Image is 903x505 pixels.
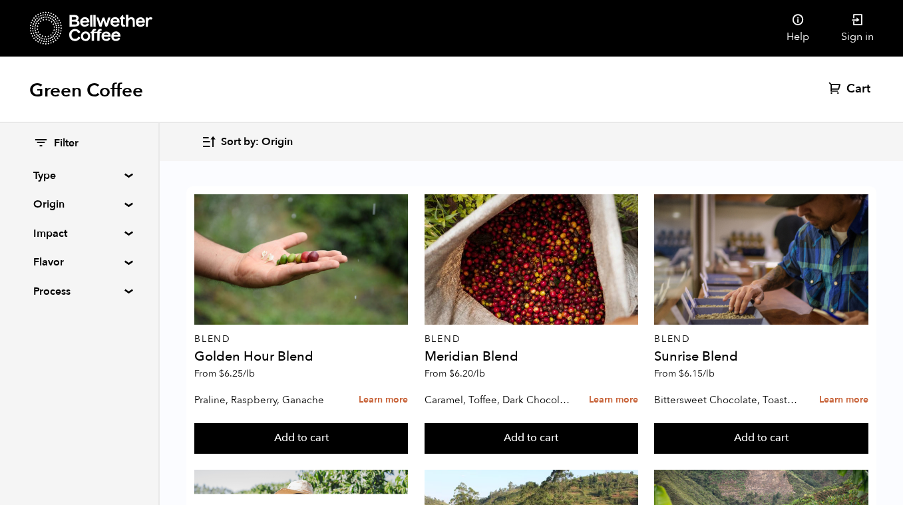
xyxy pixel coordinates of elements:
[846,81,870,97] span: Cart
[33,283,125,299] summary: Process
[29,79,143,102] h1: Green Coffee
[819,386,868,415] a: Learn more
[194,367,255,380] span: From
[654,335,868,344] p: Blend
[425,335,638,344] p: Blend
[449,367,485,380] bdi: 6.20
[194,335,408,344] p: Blend
[654,390,800,410] p: Bittersweet Chocolate, Toasted Marshmallow, Candied Orange, Praline
[425,423,638,454] button: Add to cart
[425,350,638,363] h4: Meridian Blend
[194,423,408,454] button: Add to cart
[359,386,408,415] a: Learn more
[473,367,485,380] span: /lb
[589,386,638,415] a: Learn more
[425,367,485,380] span: From
[221,135,293,150] span: Sort by: Origin
[679,367,684,380] span: $
[219,367,255,380] bdi: 6.25
[54,136,79,151] span: Filter
[654,423,868,454] button: Add to cart
[219,367,224,380] span: $
[828,81,874,97] a: Cart
[654,367,715,380] span: From
[679,367,715,380] bdi: 6.15
[425,390,570,410] p: Caramel, Toffee, Dark Chocolate
[33,168,125,184] summary: Type
[194,350,408,363] h4: Golden Hour Blend
[33,196,125,212] summary: Origin
[201,126,293,158] button: Sort by: Origin
[194,390,340,410] p: Praline, Raspberry, Ganache
[703,367,715,380] span: /lb
[33,254,125,270] summary: Flavor
[243,367,255,380] span: /lb
[654,350,868,363] h4: Sunrise Blend
[449,367,454,380] span: $
[33,226,125,242] summary: Impact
